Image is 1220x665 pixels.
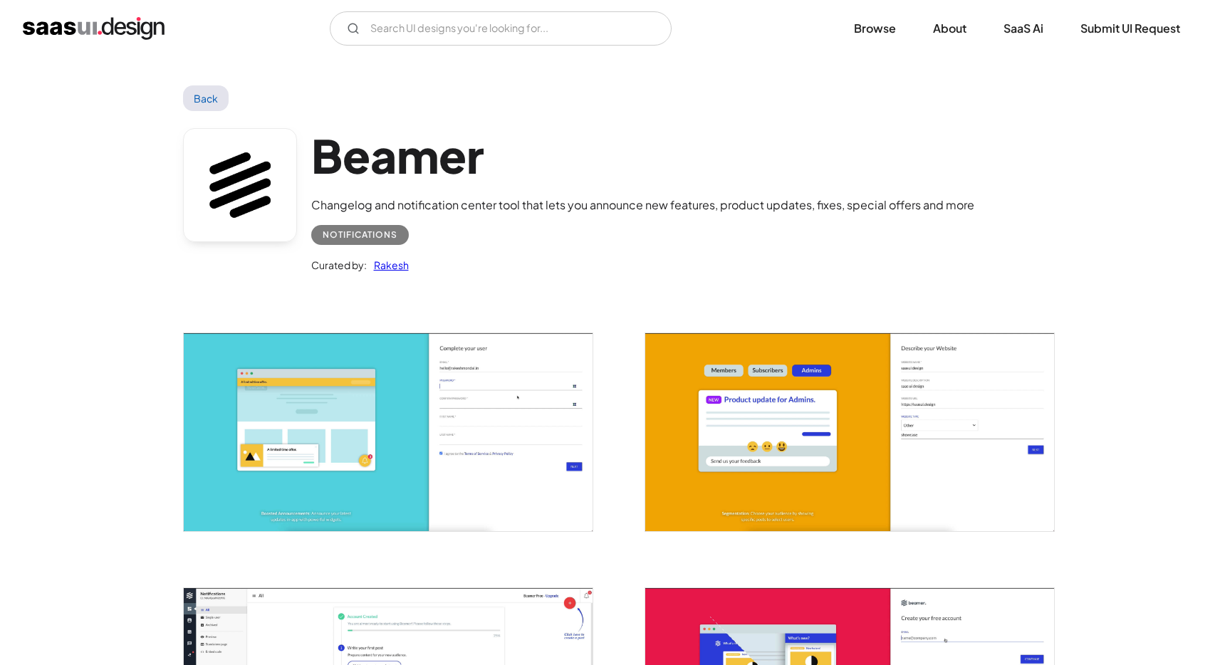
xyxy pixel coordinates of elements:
form: Email Form [330,11,672,46]
a: open lightbox [645,333,1054,531]
a: SaaS Ai [986,13,1060,44]
div: Notifications [323,226,397,244]
img: 6099347b1031dd0ae1b7a235_Beamer%20%E2%80%93%20complete%20your%20user.jpg [184,333,593,531]
a: open lightbox [184,333,593,531]
img: 6099347b11d673ed93282f9c_Beamer%20%E2%80%93%20describe%20your%20webste.jpg [645,333,1054,531]
input: Search UI designs you're looking for... [330,11,672,46]
h1: Beamer [311,128,974,183]
a: Back [183,85,229,111]
div: Changelog and notification center tool that lets you announce new features, product updates, fixe... [311,197,974,214]
a: About [916,13,984,44]
a: Browse [837,13,913,44]
div: Curated by: [311,256,367,273]
a: home [23,17,165,40]
a: Rakesh [367,256,409,273]
a: Submit UI Request [1063,13,1197,44]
